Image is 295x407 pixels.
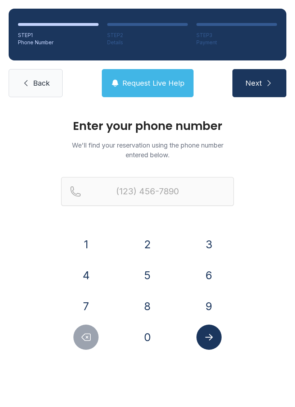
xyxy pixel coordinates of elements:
[107,39,188,46] div: Details
[135,325,160,350] button: 0
[135,263,160,288] button: 5
[61,177,234,206] input: Reservation phone number
[18,32,99,39] div: STEP 1
[61,140,234,160] p: We'll find your reservation using the phone number entered below.
[196,232,222,257] button: 3
[135,232,160,257] button: 2
[196,32,277,39] div: STEP 3
[73,263,99,288] button: 4
[196,294,222,319] button: 9
[18,39,99,46] div: Phone Number
[196,263,222,288] button: 6
[73,294,99,319] button: 7
[33,78,50,88] span: Back
[245,78,262,88] span: Next
[196,325,222,350] button: Submit lookup form
[196,39,277,46] div: Payment
[122,78,185,88] span: Request Live Help
[107,32,188,39] div: STEP 2
[73,232,99,257] button: 1
[61,120,234,132] h1: Enter your phone number
[73,325,99,350] button: Delete number
[135,294,160,319] button: 8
